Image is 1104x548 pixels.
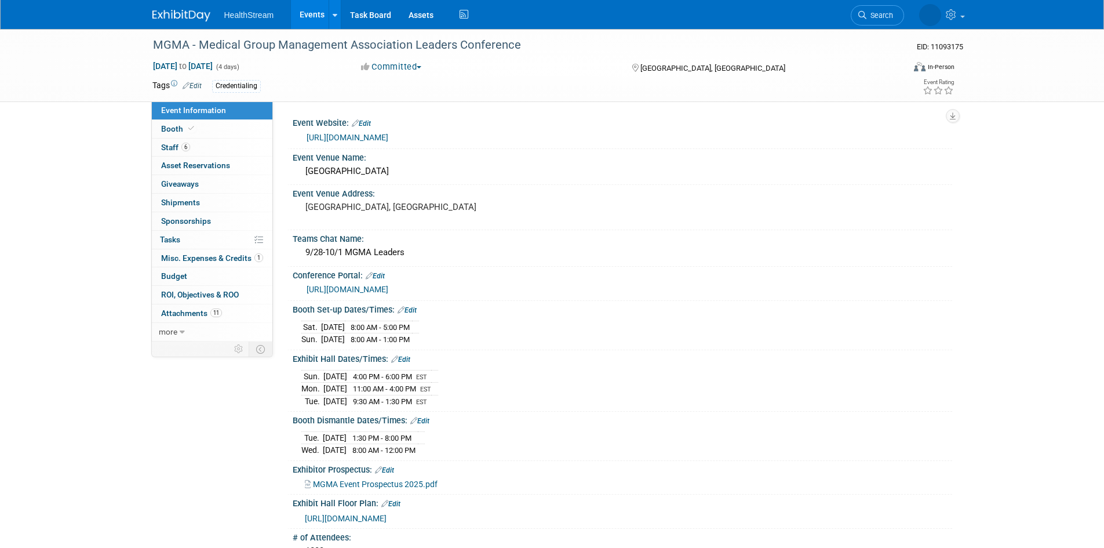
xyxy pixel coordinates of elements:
div: MGMA - Medical Group Management Association Leaders Conference [149,35,887,56]
a: ROI, Objectives & ROO [152,286,272,304]
span: to [177,61,188,71]
span: 8:00 AM - 12:00 PM [352,446,416,455]
a: more [152,323,272,341]
td: Wed. [301,444,323,456]
span: Staff [161,143,190,152]
span: Attachments [161,309,222,318]
div: Event Rating [923,79,954,85]
td: Tue. [301,395,323,407]
a: Edit [381,500,400,508]
a: [URL][DOMAIN_NAME] [305,514,387,523]
a: Edit [391,355,410,364]
td: [DATE] [321,333,345,346]
a: Edit [183,82,202,90]
div: Exhibit Hall Floor Plan: [293,495,952,510]
span: 6 [181,143,190,151]
span: [DATE] [DATE] [152,61,213,71]
a: Edit [398,306,417,314]
td: [DATE] [323,395,347,407]
span: (4 days) [215,63,239,71]
img: Wendy Nixx [919,4,941,26]
div: Event Venue Address: [293,185,952,199]
span: 8:00 AM - 1:00 PM [351,335,410,344]
pre: [GEOGRAPHIC_DATA], [GEOGRAPHIC_DATA] [305,202,555,212]
span: Event Information [161,106,226,115]
a: [URL][DOMAIN_NAME] [307,133,388,142]
span: Giveaways [161,179,199,188]
span: Event ID: 11093175 [917,42,963,51]
img: Format-Inperson.png [914,62,926,71]
div: Event Format [836,60,955,78]
span: Asset Reservations [161,161,230,170]
a: Edit [410,417,429,425]
a: Staff6 [152,139,272,157]
img: ExhibitDay [152,10,210,21]
button: Committed [357,61,426,73]
td: Personalize Event Tab Strip [229,342,249,357]
span: ROI, Objectives & ROO [161,290,239,299]
span: more [159,327,177,336]
td: [DATE] [323,383,347,395]
div: Teams Chat Name: [293,230,952,245]
a: Edit [375,466,394,474]
a: [URL][DOMAIN_NAME] [307,285,388,294]
a: Giveaways [152,175,272,193]
a: Search [851,5,904,26]
a: Tasks [152,231,272,249]
span: Budget [161,271,187,281]
td: Sun. [301,333,321,346]
span: Shipments [161,198,200,207]
span: 11:00 AM - 4:00 PM [353,384,416,393]
td: Tue. [301,431,323,444]
div: In-Person [927,63,954,71]
span: Search [866,11,893,20]
td: Sat. [301,321,321,333]
td: [DATE] [321,321,345,333]
a: Shipments [152,194,272,212]
td: [DATE] [323,431,347,444]
a: Event Information [152,101,272,119]
span: 8:00 AM - 5:00 PM [351,323,410,332]
span: HealthStream [224,10,274,20]
div: Conference Portal: [293,267,952,282]
span: 11 [210,309,222,317]
div: 9/28-10/1 MGMA Leaders [301,244,943,262]
i: Booth reservation complete [188,125,194,132]
div: Event Website: [293,114,952,129]
a: Asset Reservations [152,157,272,175]
div: Event Venue Name: [293,149,952,164]
td: [DATE] [323,370,347,383]
span: EST [420,386,431,393]
div: Booth Set-up Dates/Times: [293,301,952,316]
td: [DATE] [323,444,347,456]
div: # of Attendees: [293,529,952,543]
a: MGMA Event Prospectus 2025.pdf [305,480,438,489]
span: EST [416,398,427,406]
span: Booth [161,124,196,133]
span: 1:30 PM - 8:00 PM [352,434,411,442]
a: Sponsorships [152,212,272,230]
span: EST [416,373,427,381]
a: Edit [366,272,385,280]
td: Tags [152,79,202,93]
div: [GEOGRAPHIC_DATA] [301,162,943,180]
span: 9:30 AM - 1:30 PM [353,397,412,406]
span: [GEOGRAPHIC_DATA], [GEOGRAPHIC_DATA] [640,64,785,72]
div: Exhibit Hall Dates/Times: [293,350,952,365]
span: Misc. Expenses & Credits [161,253,263,263]
a: Misc. Expenses & Credits1 [152,249,272,267]
a: Budget [152,267,272,285]
a: Booth [152,120,272,138]
span: 1 [254,253,263,262]
a: Attachments11 [152,304,272,322]
div: Exhibitor Prospectus: [293,461,952,476]
td: Sun. [301,370,323,383]
span: 4:00 PM - 6:00 PM [353,372,412,381]
span: Sponsorships [161,216,211,226]
td: Mon. [301,383,323,395]
div: Booth Dismantle Dates/Times: [293,412,952,427]
span: MGMA Event Prospectus 2025.pdf [313,480,438,489]
td: Toggle Event Tabs [249,342,272,357]
div: Credentialing [212,80,261,92]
